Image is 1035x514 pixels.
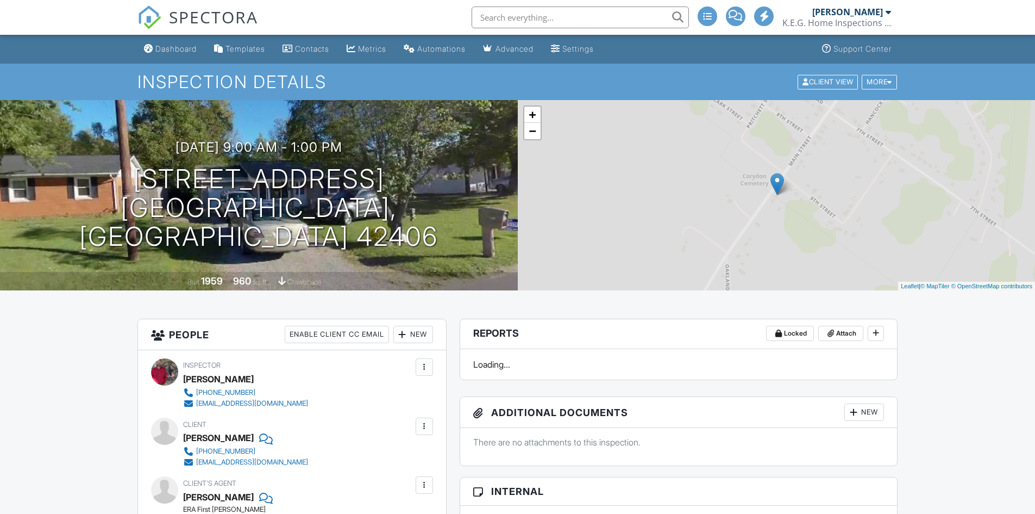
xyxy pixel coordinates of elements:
h1: [STREET_ADDRESS] [GEOGRAPHIC_DATA], [GEOGRAPHIC_DATA] 42406 [17,165,500,251]
div: Contacts [295,44,329,53]
div: Enable Client CC Email [285,326,389,343]
div: Templates [225,44,265,53]
a: [PERSON_NAME] [183,489,254,505]
h1: Inspection Details [137,72,898,91]
span: sq. ft. [253,278,268,286]
div: ERA First [PERSON_NAME] [183,505,371,514]
div: K.E.G. Home Inspections LLC [782,17,891,28]
a: Metrics [342,39,391,59]
img: The Best Home Inspection Software - Spectora [137,5,161,29]
a: Templates [210,39,269,59]
div: New [393,326,433,343]
div: New [844,404,884,421]
p: There are no attachments to this inspection. [473,436,885,448]
div: Settings [562,44,594,53]
h3: Additional Documents [460,397,898,428]
div: Support Center [833,44,892,53]
h3: [DATE] 9:00 am - 1:00 pm [175,140,342,154]
a: © OpenStreetMap contributors [951,283,1032,289]
div: | [898,282,1035,291]
div: 1959 [201,275,223,287]
a: Automations (Advanced) [399,39,470,59]
div: [PHONE_NUMBER] [196,388,255,397]
span: crawlspace [287,278,321,286]
div: [PERSON_NAME] [183,430,254,446]
span: Client's Agent [183,479,236,487]
a: Settings [547,39,598,59]
a: © MapTiler [920,283,950,289]
div: [PERSON_NAME] [812,7,883,17]
div: [EMAIL_ADDRESS][DOMAIN_NAME] [196,399,308,408]
div: Metrics [358,44,386,53]
div: More [862,75,897,89]
h3: People [138,319,446,350]
a: Dashboard [140,39,201,59]
span: Built [187,278,199,286]
a: Zoom out [524,123,541,139]
a: Advanced [479,39,538,59]
a: [PHONE_NUMBER] [183,446,308,457]
div: [PHONE_NUMBER] [196,447,255,456]
a: [EMAIL_ADDRESS][DOMAIN_NAME] [183,457,308,468]
a: Zoom in [524,107,541,123]
span: Inspector [183,361,221,369]
div: Client View [798,75,858,89]
div: 960 [233,275,251,287]
div: Dashboard [155,44,197,53]
a: Client View [796,77,861,85]
div: Advanced [495,44,534,53]
a: [EMAIL_ADDRESS][DOMAIN_NAME] [183,398,308,409]
a: SPECTORA [137,15,258,38]
span: SPECTORA [169,5,258,28]
div: Automations [417,44,466,53]
a: Contacts [278,39,334,59]
a: Support Center [818,39,896,59]
h3: Internal [460,478,898,506]
span: Client [183,420,206,429]
a: [PHONE_NUMBER] [183,387,308,398]
div: [EMAIL_ADDRESS][DOMAIN_NAME] [196,458,308,467]
a: Leaflet [901,283,919,289]
input: Search everything... [472,7,689,28]
div: [PERSON_NAME] [183,371,254,387]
